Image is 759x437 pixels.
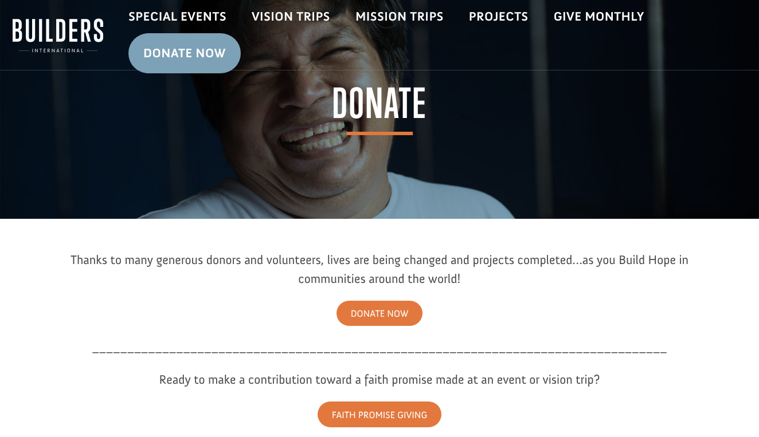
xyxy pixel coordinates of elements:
div: Thanks to many generous donors and volunteers, lives are being changed and projects completed…as ... [70,250,689,288]
span: Donate [332,83,427,135]
div: Ready to make a contribution toward a faith promise made at an event or vision trip? [70,370,689,389]
p: __________________________________________________________________________________ [70,338,689,370]
a: FAITH PROMISE GIVING [318,401,441,427]
a: Donate Now [128,33,241,73]
a: DONATE NOW [337,301,423,326]
img: Builders International [13,18,103,53]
